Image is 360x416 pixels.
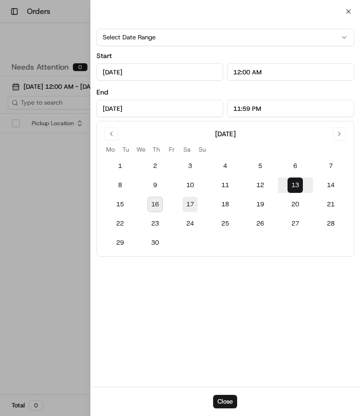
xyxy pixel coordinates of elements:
[112,216,128,231] button: 22
[182,216,198,231] button: 24
[252,178,268,193] button: 12
[105,127,118,141] button: Go to previous month
[215,129,236,139] div: [DATE]
[96,88,108,96] label: End
[288,197,303,212] button: 20
[10,9,29,28] img: Nash
[112,158,128,174] button: 1
[10,38,175,53] p: Welcome 👋
[147,158,163,174] button: 2
[323,216,338,231] button: 28
[33,91,157,101] div: Start new chat
[10,91,27,108] img: 1736555255976-a54dd68f-1ca7-489b-9aae-adbdc363a1c4
[217,197,233,212] button: 18
[10,140,17,147] div: 📗
[252,216,268,231] button: 26
[217,178,233,193] button: 11
[333,127,346,141] button: Go to next month
[96,51,112,60] label: Start
[227,63,354,81] input: Time
[147,197,163,212] button: 16
[91,139,154,148] span: API Documentation
[163,94,175,106] button: Start new chat
[323,158,338,174] button: 7
[96,162,116,169] span: Pylon
[147,235,163,250] button: 30
[180,144,195,155] th: Saturday
[217,216,233,231] button: 25
[112,235,128,250] button: 29
[96,63,224,81] input: Date
[133,144,149,155] th: Wednesday
[33,101,121,108] div: We're available if you need us!
[19,139,73,148] span: Knowledge Base
[147,178,163,193] button: 9
[25,61,173,71] input: Got a question? Start typing here...
[112,197,128,212] button: 15
[252,158,268,174] button: 5
[288,178,303,193] button: 13
[77,135,158,152] a: 💻API Documentation
[96,100,224,117] input: Date
[288,158,303,174] button: 6
[195,144,210,155] th: Sunday
[68,162,116,169] a: Powered byPylon
[323,197,338,212] button: 21
[217,158,233,174] button: 4
[149,144,164,155] th: Thursday
[182,197,198,212] button: 17
[213,395,237,408] button: Close
[81,140,89,147] div: 💻
[252,197,268,212] button: 19
[118,144,133,155] th: Tuesday
[6,135,77,152] a: 📗Knowledge Base
[227,100,354,117] input: Time
[182,178,198,193] button: 10
[147,216,163,231] button: 23
[103,144,118,155] th: Monday
[164,144,180,155] th: Friday
[112,178,128,193] button: 8
[288,216,303,231] button: 27
[182,158,198,174] button: 3
[323,178,338,193] button: 14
